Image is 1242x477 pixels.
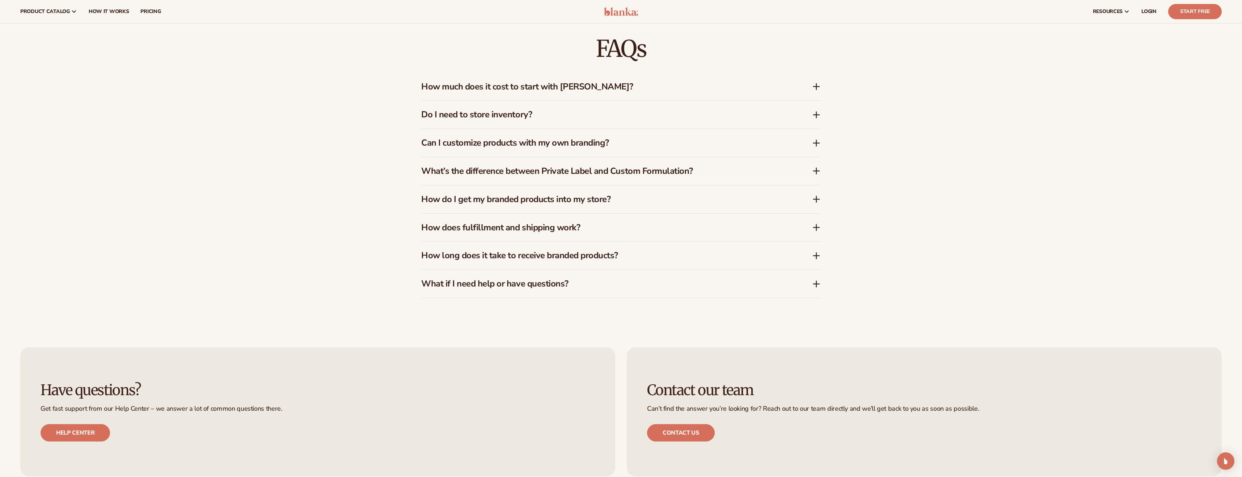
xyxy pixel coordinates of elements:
[41,405,595,413] p: Get fast support from our Help Center – we answer a lot of common questions there.
[421,166,790,176] h3: What’s the difference between Private Label and Custom Formulation?
[41,424,110,442] a: Help center
[647,424,715,442] a: Contact us
[89,9,129,14] span: How It Works
[421,194,790,205] h3: How do I get my branded products into my store?
[1168,4,1222,19] a: Start Free
[1141,9,1157,14] span: LOGIN
[1217,452,1234,470] div: Open Intercom Messenger
[647,405,1201,413] p: Can’t find the answer you’re looking for? Reach out to our team directly and we’ll get back to yo...
[604,7,638,16] img: logo
[421,250,790,261] h3: How long does it take to receive branded products?
[421,222,790,233] h3: How does fulfillment and shipping work?
[140,9,161,14] span: pricing
[421,279,790,289] h3: What if I need help or have questions?
[421,138,790,148] h3: Can I customize products with my own branding?
[20,9,70,14] span: product catalog
[421,81,790,92] h3: How much does it cost to start with [PERSON_NAME]?
[421,109,790,120] h3: Do I need to store inventory?
[421,37,821,61] h2: FAQs
[647,382,1201,398] h3: Contact our team
[1093,9,1123,14] span: resources
[41,382,595,398] h3: Have questions?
